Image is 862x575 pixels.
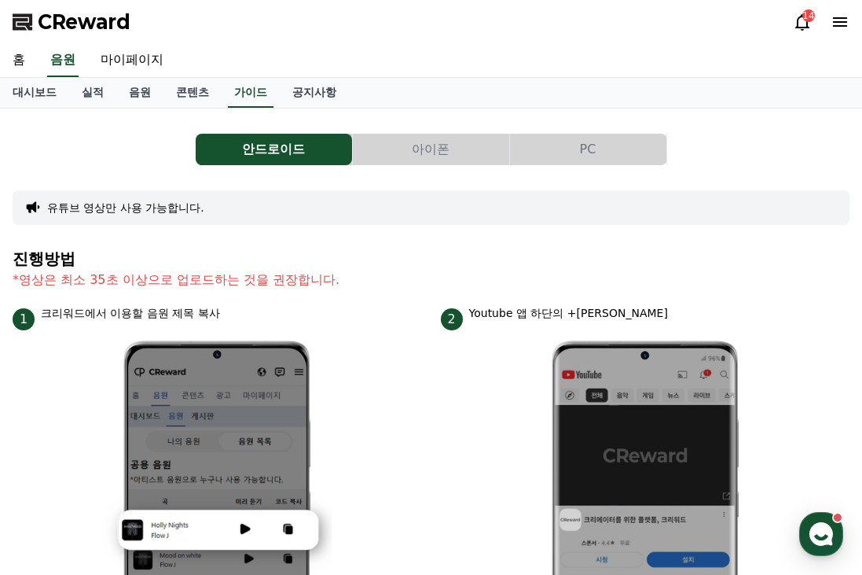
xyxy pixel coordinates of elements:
[793,13,812,31] a: 14
[353,134,509,165] button: 아이폰
[13,308,35,330] span: 1
[353,134,510,165] a: 아이폰
[69,78,116,108] a: 실적
[116,78,163,108] a: 음원
[38,9,130,35] span: CReward
[13,271,849,289] p: *영상은 최소 35초 이상으로 업로드하는 것을 권장합니다.
[228,78,273,108] a: 가이드
[802,9,815,22] div: 14
[163,78,222,108] a: 콘텐츠
[47,44,79,77] a: 음원
[196,134,352,165] button: 안드로이드
[41,305,220,322] p: 크리워드에서 이용할 음원 제목 복사
[196,134,353,165] a: 안드로이드
[13,250,849,267] h4: 진행방법
[280,78,349,108] a: 공지사항
[13,9,130,35] a: CReward
[469,305,668,322] p: Youtube 앱 하단의 +[PERSON_NAME]
[88,44,176,77] a: 마이페이지
[47,200,204,216] button: 유튜브 영상만 사용 가능합니다.
[441,308,463,330] span: 2
[510,134,666,165] button: PC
